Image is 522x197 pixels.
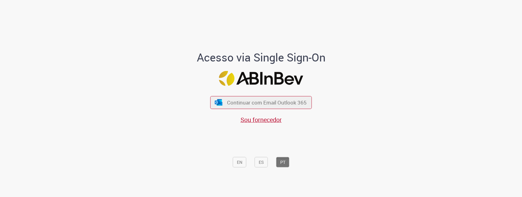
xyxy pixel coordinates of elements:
[210,96,312,109] button: ícone Azure/Microsoft 360 Continuar com Email Outlook 365
[176,51,346,64] h1: Acesso via Single Sign-On
[214,99,223,105] img: ícone Azure/Microsoft 360
[219,71,303,86] img: Logo ABInBev
[255,157,268,167] button: ES
[276,157,289,167] button: PT
[227,99,307,106] span: Continuar com Email Outlook 365
[233,157,246,167] button: EN
[241,115,282,124] a: Sou fornecedor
